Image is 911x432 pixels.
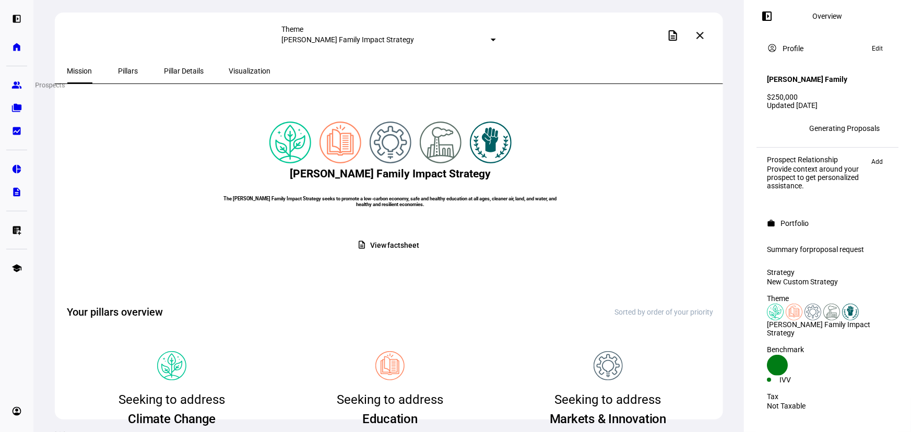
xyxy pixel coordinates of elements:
[767,217,888,230] eth-panel-overview-card-header: Portfolio
[767,278,888,286] div: New Custom Strategy
[842,304,859,320] img: racialJustice.colored.svg
[11,225,22,235] eth-mat-symbol: list_alt_add
[813,12,843,20] div: Overview
[767,219,775,227] mat-icon: work
[783,44,803,53] div: Profile
[67,67,92,75] span: Mission
[809,245,864,254] span: proposal request
[771,125,779,132] span: BB
[767,42,888,55] eth-panel-overview-card-header: Profile
[767,294,888,303] div: Theme
[767,43,777,53] mat-icon: account_circle
[470,122,512,163] img: racialJustice.colored.svg
[420,122,462,163] img: pollution.colored.svg
[767,268,888,277] div: Strategy
[6,37,27,57] a: home
[229,67,271,75] span: Visualization
[767,101,888,110] div: Updated [DATE]
[157,351,186,380] img: Pillar icon
[128,411,216,427] div: Climate Change
[767,345,888,354] div: Benchmark
[11,406,22,416] eth-mat-symbol: account_circle
[867,42,888,55] button: Edit
[594,351,623,380] img: Pillar icon
[767,392,888,401] div: Tax
[6,121,27,141] a: bid_landscape
[119,389,225,411] div: Seeking to address
[767,93,888,101] div: $250,000
[375,351,405,380] img: Pillar icon
[779,376,827,384] div: IVV
[555,389,661,411] div: Seeking to address
[11,164,22,174] eth-mat-symbol: pie_chart
[320,122,361,163] img: education.colored.svg
[337,389,443,411] div: Seeking to address
[6,75,27,95] a: group
[694,29,706,42] mat-icon: close
[370,122,411,163] img: financialStability.colored.svg
[667,29,679,42] mat-icon: description
[615,308,714,316] div: Sorted by order of your priority
[67,305,163,319] h2: Your pillars overview
[349,235,432,256] button: View factsheet
[550,411,666,427] div: Markets & Innovation
[11,80,22,90] eth-mat-symbol: group
[11,14,22,24] eth-mat-symbol: left_panel_open
[357,240,366,249] mat-icon: description
[119,67,138,75] span: Pillars
[767,402,888,410] div: Not Taxable
[872,42,883,55] span: Edit
[11,126,22,136] eth-mat-symbol: bid_landscape
[871,155,883,168] span: Add
[6,159,27,179] a: pie_chart
[11,263,22,273] eth-mat-symbol: school
[767,320,888,337] div: [PERSON_NAME] Family Impact Strategy
[11,187,22,197] eth-mat-symbol: description
[269,122,311,163] img: climateChange.colored.svg
[281,25,495,33] div: Theme
[809,124,880,133] div: Generating Proposals
[281,35,414,44] mat-select-trigger: [PERSON_NAME] Family Impact Strategy
[823,304,840,320] img: pollution.colored.svg
[221,196,560,207] h6: The [PERSON_NAME] Family Impact Strategy seeks to promote a low-carbon economy, safe and healthy ...
[786,304,802,320] img: education.colored.svg
[6,98,27,118] a: folder_copy
[767,165,866,190] div: Provide context around your prospect to get personalized assistance.
[767,304,784,320] img: climateChange.colored.svg
[11,42,22,52] eth-mat-symbol: home
[6,182,27,202] a: description
[780,219,809,227] div: Portfolio
[761,10,773,22] mat-icon: left_panel_open
[767,155,866,164] div: Prospect Relationship
[866,155,888,168] button: Add
[31,79,73,91] div: Prospects
[804,304,821,320] img: financialStability.colored.svg
[290,167,491,180] h2: [PERSON_NAME] Family Impact Strategy
[164,67,204,75] span: Pillar Details
[767,245,888,254] div: Summary for
[11,103,22,113] eth-mat-symbol: folder_copy
[767,75,847,83] h4: [PERSON_NAME] Family
[370,235,419,256] span: View factsheet
[362,411,418,427] div: Education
